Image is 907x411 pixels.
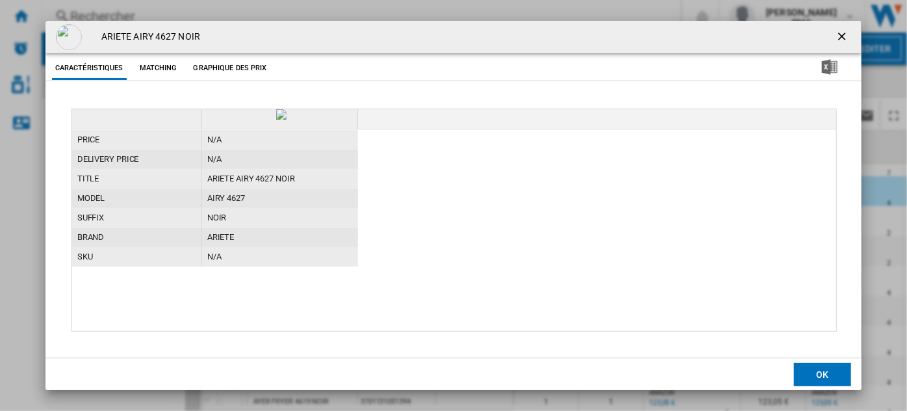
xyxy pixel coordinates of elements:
div: ARIETE [202,228,358,247]
div: delivery price [72,150,201,169]
div: title [72,169,201,189]
button: getI18NText('BUTTONS.CLOSE_DIALOG') [830,24,856,50]
button: Télécharger au format Excel [801,57,858,80]
ng-md-icon: getI18NText('BUTTONS.CLOSE_DIALOG') [836,30,851,46]
button: OK [794,363,851,386]
h4: ARIETE AIRY 4627 NOIR [95,31,200,44]
div: suffix [72,208,201,228]
div: price [72,130,201,150]
div: sku [72,247,201,267]
div: AIRY 4627 [202,189,358,208]
img: empty.gif [276,109,287,120]
div: brand [72,228,201,247]
button: Caractéristiques [52,57,127,80]
md-dialog: Product popup [45,21,862,391]
button: Matching [130,57,187,80]
div: ARIETE AIRY 4627 NOIR [202,169,358,189]
div: N/A [202,130,358,150]
div: NOIR [202,208,358,228]
div: N/A [202,150,358,169]
button: Graphique des prix [190,57,270,80]
div: model [72,189,201,208]
div: N/A [202,247,358,267]
img: excel-24x24.png [822,59,837,75]
img: empty.gif [56,24,82,50]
